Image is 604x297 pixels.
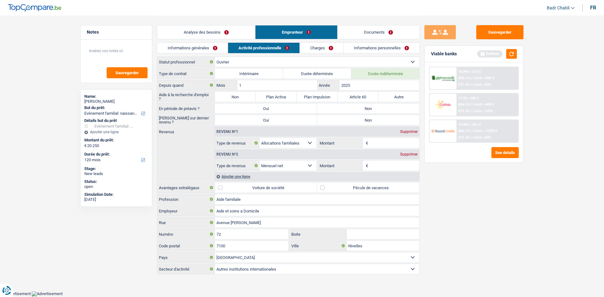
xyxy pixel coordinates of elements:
[474,129,497,133] span: Limit: >1.033 €
[87,30,146,35] h5: Notes
[317,103,419,113] label: Non
[471,135,472,140] span: /
[474,76,494,80] span: Limit: >850 €
[84,138,147,143] label: Montant du prêt:
[458,123,481,127] div: 10.45% | 267 €
[157,25,255,39] a: Analyse des besoins
[476,25,523,39] button: Sauvegarder
[290,241,347,251] label: Ville
[458,83,470,87] span: DTI: 0%
[542,3,575,13] a: Badr Chabli
[547,5,569,11] span: Badr Chabli
[84,105,147,110] label: But du prêt:
[84,118,148,123] div: Détails but du prêt
[399,152,419,156] div: Supprimer
[318,138,363,148] label: Montant
[84,179,148,184] div: Status:
[157,69,215,79] label: Type de contrat
[458,102,471,107] span: NAI: 0 €
[473,135,491,140] span: Limit: <60%
[215,92,256,102] label: Non
[431,125,455,137] img: Record Credits
[84,197,148,202] div: [DATE]
[378,92,419,102] label: Autre
[473,83,491,87] span: Limit: <50%
[458,109,470,113] span: DTI: 0%
[215,130,240,134] div: Revenu nº1
[472,76,473,80] span: /
[157,103,215,113] label: En période de préavis ?
[300,43,344,53] a: Charges
[363,138,370,148] span: €
[84,130,148,134] div: Ajouter une ligne
[238,80,317,90] input: MM
[157,92,215,102] label: Aide à la recherche d'emploi ?
[317,115,419,125] label: Non
[84,152,147,157] label: Durée du prêt:
[338,92,378,102] label: Article 60
[215,161,260,171] label: Type de revenus
[458,70,481,74] div: 10.99% | 273 €
[32,291,63,296] img: Advertisement
[317,183,419,193] label: Pécule de vacances
[472,129,473,133] span: /
[215,152,240,156] div: Revenu nº2
[84,94,148,99] div: Name:
[471,83,472,87] span: /
[84,184,148,189] div: open
[344,43,420,53] a: Informations personnelles
[215,80,237,90] label: Mois
[107,67,148,78] button: Sauvegarder
[84,143,87,148] span: €
[472,102,473,107] span: /
[338,25,419,39] a: Documents
[157,57,215,67] label: Statut professionnel
[84,192,148,197] div: Simulation Date:
[477,50,502,57] div: Refresh
[318,161,363,171] label: Montant
[283,69,351,79] label: Durée déterminée
[458,129,471,133] span: NAI: 0 €
[215,69,283,79] label: Intérimaire
[157,43,228,53] a: Informations générales
[473,109,493,113] span: Limit: <100%
[590,5,596,11] div: fr
[84,99,148,104] div: [PERSON_NAME]
[157,241,215,251] label: Code postal
[363,161,370,171] span: €
[157,183,215,193] label: Avantages extralégaux
[157,127,215,134] label: Revenus
[317,80,339,90] label: Année
[431,75,455,82] img: AlphaCredit
[215,172,419,181] div: Ajouter une ligne
[458,135,470,140] span: DTI: 0%
[491,147,519,158] button: See details
[157,194,215,204] label: Profession
[215,115,317,125] label: Oui
[157,264,215,274] label: Secteur d'activité
[215,138,260,148] label: Type de revenus
[458,96,479,100] div: 11.9% | 282 €
[84,166,148,171] div: Stage:
[431,99,455,110] img: Cofidis
[8,4,61,12] img: TopCompare Logo
[157,252,215,262] label: Pays
[157,229,215,239] label: Numéro
[351,69,420,79] label: Durée indéterminée
[255,25,337,39] a: Emprunteur
[215,183,317,193] label: Voiture de société
[84,171,148,176] div: New leads
[157,206,215,216] label: Employeur
[228,43,299,53] a: Activité professionnelle
[431,51,457,57] div: Viable banks
[256,92,297,102] label: Plan Activa
[471,109,472,113] span: /
[297,92,338,102] label: Plan Impulsion
[458,76,471,80] span: NAI: 0 €
[157,115,215,125] label: [PERSON_NAME] sur dernier revenu ?
[340,80,419,90] input: AAAA
[115,71,139,75] span: Sauvegarder
[157,217,215,228] label: Rue
[157,80,215,90] label: Depuis quand
[215,103,317,113] label: Oui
